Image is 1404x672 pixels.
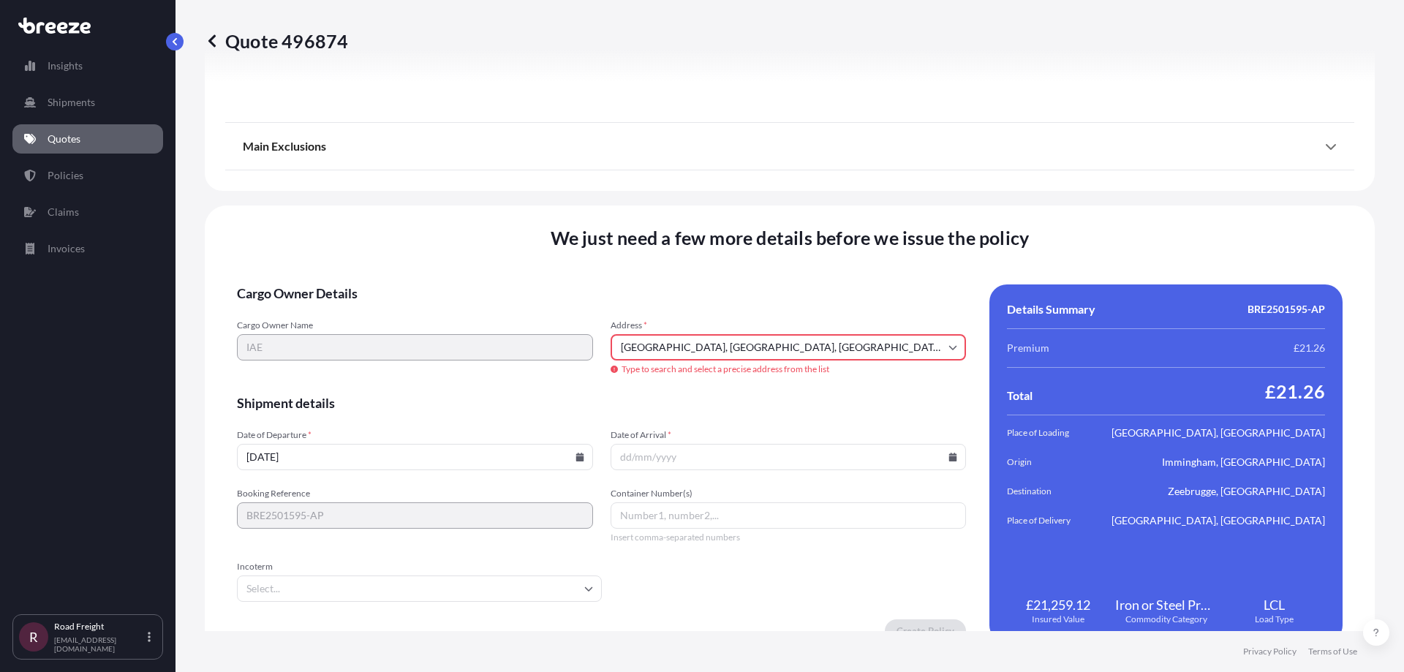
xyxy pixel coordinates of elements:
span: [GEOGRAPHIC_DATA], [GEOGRAPHIC_DATA] [1111,513,1325,528]
span: Immingham, [GEOGRAPHIC_DATA] [1162,455,1325,469]
p: Quotes [48,132,80,146]
p: Insights [48,58,83,73]
a: Insights [12,51,163,80]
input: dd/mm/yyyy [611,444,967,470]
span: Cargo Owner Details [237,284,966,302]
span: Cargo Owner Name [237,320,593,331]
span: Place of Loading [1007,426,1089,440]
span: We just need a few more details before we issue the policy [551,226,1030,249]
span: £21.26 [1294,341,1325,355]
a: Privacy Policy [1243,646,1297,657]
input: Number1, number2,... [611,502,967,529]
span: Incoterm [237,561,602,573]
input: dd/mm/yyyy [237,444,593,470]
span: £21.26 [1265,380,1325,403]
span: Date of Arrival [611,429,967,441]
input: Cargo owner address [611,334,967,360]
span: Load Type [1255,614,1294,625]
p: Invoices [48,241,85,256]
span: Zeebrugge, [GEOGRAPHIC_DATA] [1168,484,1325,499]
span: Details Summary [1007,302,1095,317]
span: Commodity Category [1125,614,1207,625]
a: Invoices [12,234,163,263]
span: Address [611,320,967,331]
span: £21,259.12 [1026,596,1090,614]
span: [GEOGRAPHIC_DATA], [GEOGRAPHIC_DATA] [1111,426,1325,440]
input: Select... [237,575,602,602]
span: Premium [1007,341,1049,355]
a: Terms of Use [1308,646,1357,657]
span: Insert comma-separated numbers [611,532,967,543]
span: Insured Value [1032,614,1084,625]
p: Quote 496874 [205,29,348,53]
span: Booking Reference [237,488,593,499]
span: Origin [1007,455,1089,469]
p: Create Policy [897,624,954,638]
span: Date of Departure [237,429,593,441]
div: Main Exclusions [243,129,1337,164]
span: BRE2501595-AP [1248,302,1325,317]
span: Destination [1007,484,1089,499]
a: Shipments [12,88,163,117]
p: Road Freight [54,621,145,633]
p: [EMAIL_ADDRESS][DOMAIN_NAME] [54,635,145,653]
button: Create Policy [885,619,966,643]
span: Type to search and select a precise address from the list [611,363,967,375]
a: Quotes [12,124,163,154]
span: Total [1007,388,1033,403]
span: R [29,630,38,644]
span: LCL [1264,596,1285,614]
a: Policies [12,161,163,190]
a: Claims [12,197,163,227]
span: Iron or Steel Products [1115,596,1218,614]
span: Place of Delivery [1007,513,1089,528]
span: Main Exclusions [243,139,326,154]
p: Policies [48,168,83,183]
input: Your internal reference [237,502,593,529]
p: Shipments [48,95,95,110]
span: Shipment details [237,394,966,412]
p: Claims [48,205,79,219]
span: Container Number(s) [611,488,967,499]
